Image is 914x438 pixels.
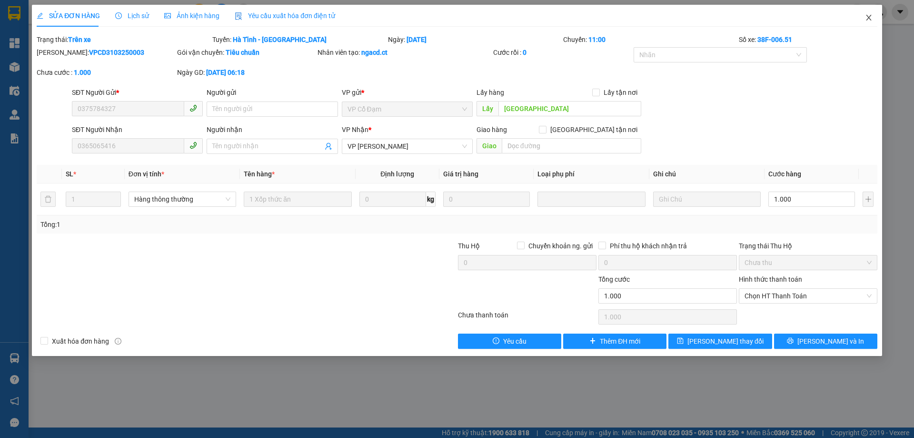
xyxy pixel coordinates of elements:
span: Định lượng [380,170,414,178]
span: phone [189,104,197,112]
span: Giao [477,138,502,153]
div: Người nhận [207,124,338,135]
span: VP Hoàng Liệt [348,139,467,153]
span: SL [66,170,73,178]
div: Trạng thái Thu Hộ [739,241,877,251]
b: 11:00 [588,36,606,43]
span: user-add [325,143,332,150]
button: Close [855,5,882,31]
label: Hình thức thanh toán [739,275,802,283]
span: printer [787,337,794,345]
span: Xuất hóa đơn hàng [48,336,113,346]
div: Ngày GD: [177,67,316,78]
span: phone [189,142,197,149]
span: Yêu cầu xuất hóa đơn điện tử [235,12,335,20]
button: save[PERSON_NAME] thay đổi [668,334,772,349]
span: exclamation-circle [493,337,499,345]
b: [DATE] 06:18 [206,69,245,76]
div: Chưa cước : [37,67,175,78]
span: plus [589,337,596,345]
div: Trạng thái: [36,34,211,45]
button: delete [40,192,56,207]
b: 38F-006.51 [757,36,792,43]
span: Đơn vị tính [129,170,164,178]
th: Loại phụ phí [534,165,649,183]
div: Tuyến: [211,34,387,45]
div: Ngày: [387,34,563,45]
div: SĐT Người Nhận [72,124,203,135]
span: Giao hàng [477,126,507,133]
div: [PERSON_NAME]: [37,47,175,58]
button: exclamation-circleYêu cầu [458,334,561,349]
img: icon [235,12,242,20]
span: Ảnh kiện hàng [164,12,219,20]
input: Dọc đường [498,101,641,116]
span: Chuyển khoản ng. gửi [525,241,596,251]
span: picture [164,12,171,19]
b: 0 [523,49,527,56]
span: Chọn HT Thanh Toán [745,289,872,303]
span: Phí thu hộ khách nhận trả [606,241,691,251]
div: Cước rồi : [493,47,632,58]
span: Lấy [477,101,498,116]
b: 1.000 [74,69,91,76]
input: VD: Bàn, Ghế [244,192,351,207]
span: edit [37,12,43,19]
div: Tổng: 1 [40,219,353,230]
span: Cước hàng [768,170,801,178]
span: SỬA ĐƠN HÀNG [37,12,100,20]
input: 0 [443,192,530,207]
div: Người gửi [207,87,338,98]
span: [PERSON_NAME] thay đổi [687,336,764,346]
span: save [677,337,684,345]
b: ngacd.ct [361,49,387,56]
span: VP Cổ Đạm [348,102,467,116]
span: Yêu cầu [503,336,527,346]
th: Ghi chú [649,165,765,183]
div: Nhân viên tạo: [318,47,491,58]
button: plus [863,192,873,207]
b: Tiêu chuẩn [226,49,259,56]
span: kg [426,192,436,207]
span: close [865,14,873,21]
div: Chuyến: [562,34,738,45]
div: SĐT Người Gửi [72,87,203,98]
b: Hà Tĩnh - [GEOGRAPHIC_DATA] [233,36,327,43]
span: Hàng thông thường [134,192,230,206]
input: Ghi Chú [653,192,761,207]
span: VP Nhận [342,126,368,133]
span: Tên hàng [244,170,275,178]
div: VP gửi [342,87,473,98]
input: Dọc đường [502,138,641,153]
span: Chưa thu [745,255,872,270]
button: plusThêm ĐH mới [563,334,666,349]
button: printer[PERSON_NAME] và In [774,334,877,349]
span: clock-circle [115,12,122,19]
b: [DATE] [407,36,427,43]
span: Thêm ĐH mới [600,336,640,346]
span: info-circle [115,338,121,345]
span: Thu Hộ [458,242,480,250]
b: VPCD3103250003 [89,49,144,56]
span: [GEOGRAPHIC_DATA] tận nơi [546,124,641,135]
span: Tổng cước [598,275,630,283]
span: Lịch sử [115,12,149,20]
div: Số xe: [738,34,878,45]
div: Chưa thanh toán [457,310,597,326]
div: Gói vận chuyển: [177,47,316,58]
b: Trên xe [68,36,91,43]
span: Lấy tận nơi [600,87,641,98]
span: Lấy hàng [477,89,504,96]
span: [PERSON_NAME] và In [797,336,864,346]
span: Giá trị hàng [443,170,478,178]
